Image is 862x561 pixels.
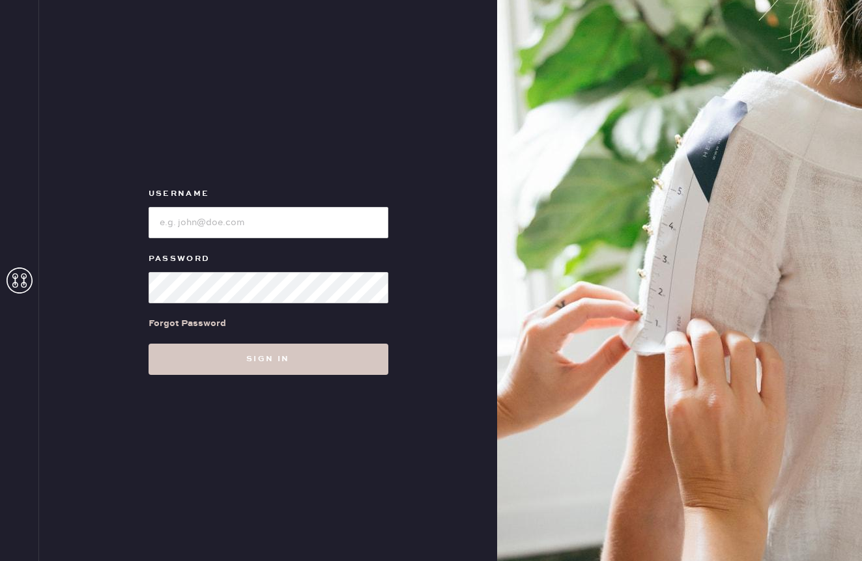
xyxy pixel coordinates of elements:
[149,186,388,202] label: Username
[149,344,388,375] button: Sign in
[149,207,388,238] input: e.g. john@doe.com
[149,316,226,331] div: Forgot Password
[149,251,388,267] label: Password
[149,303,226,344] a: Forgot Password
